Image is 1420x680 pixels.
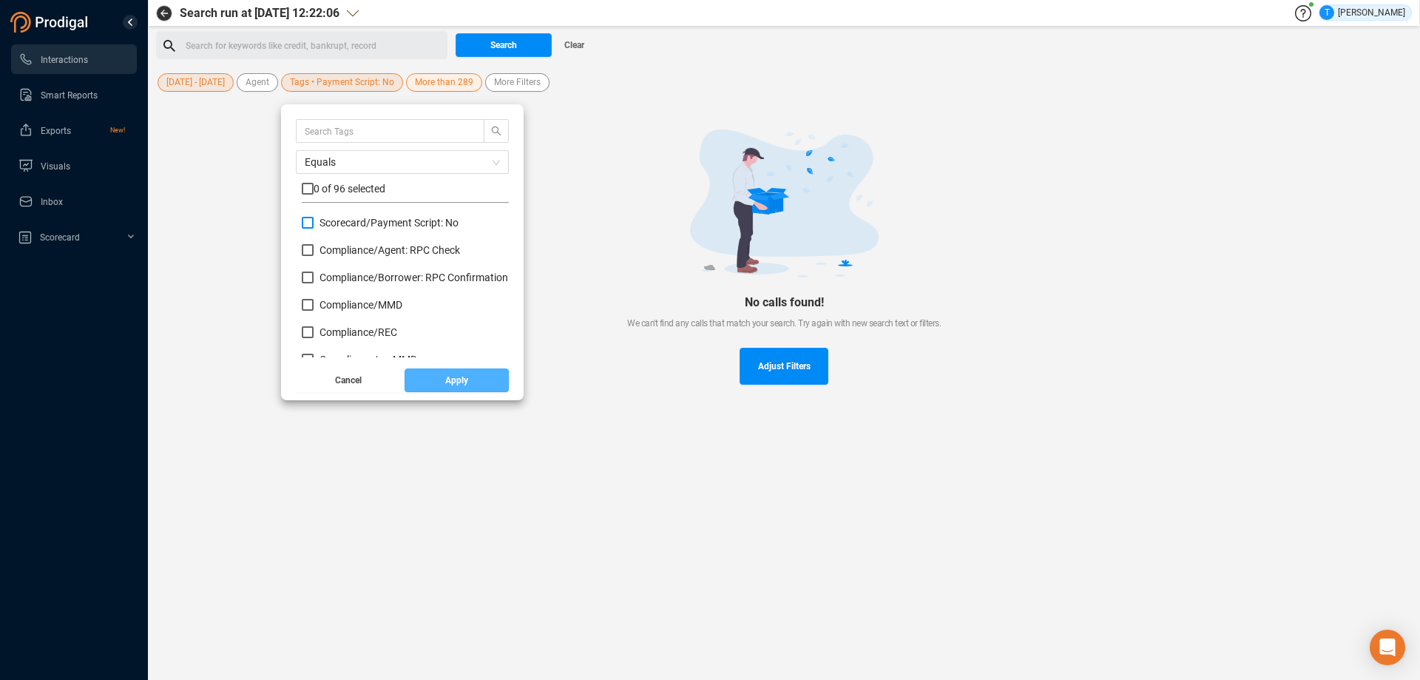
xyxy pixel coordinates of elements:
input: Search Tags [305,123,461,139]
span: Apply [445,368,468,392]
span: 0 of 96 selected [314,183,385,195]
span: Tags • Payment Script: No [290,73,394,92]
button: Cancel [296,368,401,392]
span: Clear [564,33,584,57]
span: Search [490,33,517,57]
div: Open Intercom Messenger [1370,630,1405,665]
span: Search run at [DATE] 12:22:06 [180,4,339,22]
span: Compliance/ Borrower: RPC Confirmation [319,272,508,283]
a: Smart Reports [18,80,125,110]
span: Adjust Filters [758,348,811,385]
span: Visuals [41,161,70,172]
span: Equals [305,151,500,173]
a: Inbox [18,186,125,216]
div: grid [302,215,509,357]
button: Adjust Filters [740,348,828,385]
a: Visuals [18,151,125,181]
span: Inbox [41,197,63,207]
div: No calls found! [180,295,1388,309]
span: More than 289 [415,73,473,92]
a: Interactions [18,44,125,74]
span: Compliance/ MMD [319,299,402,311]
button: More Filters [485,73,550,92]
button: [DATE] - [DATE] [158,73,234,92]
span: Scorecard [40,232,80,243]
button: Search [456,33,552,57]
span: Exports [41,126,71,136]
span: Compliance/ REC [319,326,397,338]
span: Agent [246,73,269,92]
img: prodigal-logo [10,12,92,33]
li: Exports [11,115,137,145]
span: Compliance/ Agent: RPC Check [319,244,460,256]
div: [PERSON_NAME] [1319,5,1405,20]
span: Smart Reports [41,90,98,101]
a: ExportsNew! [18,115,125,145]
button: More than 289 [406,73,482,92]
div: We can't find any calls that match your search. Try again with new search text or filters. [180,317,1388,330]
span: Cancel [335,368,362,392]
li: Inbox [11,186,137,216]
button: Tags • Payment Script: No [281,73,403,92]
span: T [1325,5,1330,20]
li: Visuals [11,151,137,181]
span: New! [110,115,125,145]
button: Apply [405,368,510,392]
li: Interactions [11,44,137,74]
span: Interactions [41,55,88,65]
span: [DATE] - [DATE] [166,73,225,92]
span: Compliance/ no-MMD [319,354,417,366]
button: Clear [552,33,596,57]
li: Smart Reports [11,80,137,110]
span: More Filters [494,73,541,92]
span: Scorecard/ Payment Script: No [319,217,459,229]
span: search [484,126,508,136]
button: Agent [237,73,278,92]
